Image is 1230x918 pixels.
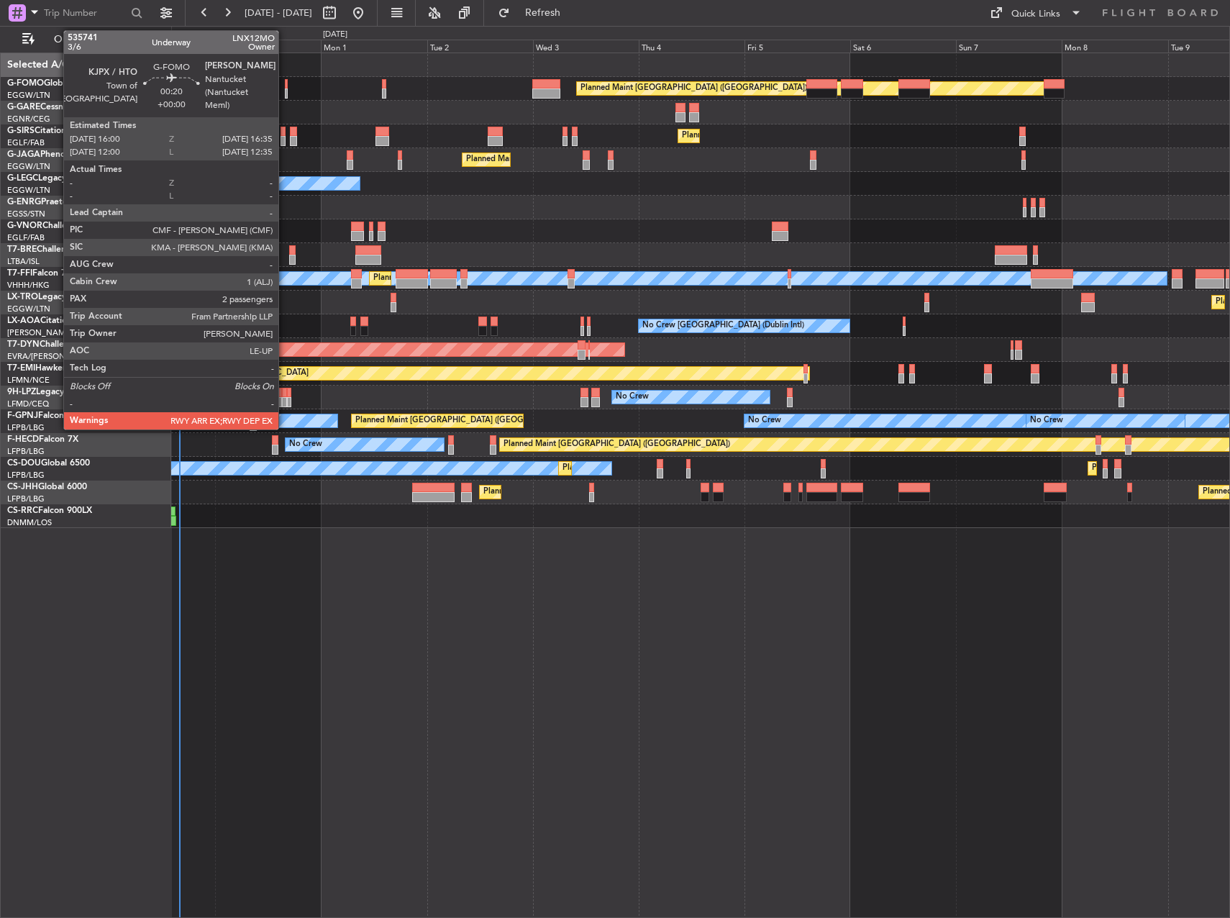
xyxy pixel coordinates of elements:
[1011,7,1060,22] div: Quick Links
[7,327,92,338] a: [PERSON_NAME]/QSA
[7,494,45,504] a: LFPB/LBG
[7,150,40,159] span: G-JAGA
[171,363,309,384] div: Planned Maint [GEOGRAPHIC_DATA]
[513,8,573,18] span: Refresh
[7,422,45,433] a: LFPB/LBG
[37,35,152,45] span: Only With Activity
[245,6,312,19] span: [DATE] - [DATE]
[7,375,50,386] a: LFMN/NCE
[7,364,95,373] a: T7-EMIHawker 900XP
[355,410,582,432] div: Planned Maint [GEOGRAPHIC_DATA] ([GEOGRAPHIC_DATA])
[215,40,321,53] div: Sun 31
[7,412,93,420] a: F-GPNJFalcon 900EX
[7,103,126,112] a: G-GARECessna Citation XLS+
[7,459,41,468] span: CS-DOU
[7,222,42,230] span: G-VNOR
[7,222,104,230] a: G-VNORChallenger 650
[7,446,45,457] a: LFPB/LBG
[7,293,84,301] a: LX-TROLegacy 650
[850,40,956,53] div: Sat 6
[7,317,40,325] span: LX-AOA
[7,232,45,243] a: EGLF/FAB
[7,209,45,219] a: EGSS/STN
[7,269,72,278] a: T7-FFIFalcon 7X
[7,435,39,444] span: F-HECD
[7,517,52,528] a: DNMM/LOS
[748,410,781,432] div: No Crew
[427,40,533,53] div: Tue 2
[580,78,807,99] div: Planned Maint [GEOGRAPHIC_DATA] ([GEOGRAPHIC_DATA])
[373,268,614,289] div: Planned Maint [GEOGRAPHIC_DATA] ([GEOGRAPHIC_DATA] Intl)
[7,127,35,135] span: G-SIRS
[7,293,38,301] span: LX-TRO
[642,315,804,337] div: No Crew [GEOGRAPHIC_DATA] (Dublin Intl)
[7,506,92,515] a: CS-RRCFalcon 900LX
[7,364,35,373] span: T7-EMI
[7,256,40,267] a: LTBA/ISL
[7,351,96,362] a: EVRA/[PERSON_NAME]
[7,79,44,88] span: G-FOMO
[7,127,90,135] a: G-SIRSCitation Excel
[616,386,649,408] div: No Crew
[7,185,50,196] a: EGGW/LTN
[7,412,38,420] span: F-GPNJ
[7,280,50,291] a: VHHH/HKG
[7,79,93,88] a: G-FOMOGlobal 6000
[7,340,101,349] a: T7-DYNChallenger 604
[7,137,45,148] a: EGLF/FAB
[483,481,710,503] div: Planned Maint [GEOGRAPHIC_DATA] ([GEOGRAPHIC_DATA])
[7,269,32,278] span: T7-FFI
[466,149,693,171] div: Planned Maint [GEOGRAPHIC_DATA] ([GEOGRAPHIC_DATA])
[7,483,38,491] span: CS-JHH
[682,125,908,147] div: Planned Maint [GEOGRAPHIC_DATA] ([GEOGRAPHIC_DATA])
[639,40,744,53] div: Thu 4
[1030,410,1063,432] div: No Crew
[7,435,78,444] a: F-HECDFalcon 7X
[7,161,50,172] a: EGGW/LTN
[7,198,89,206] a: G-ENRGPraetor 600
[44,2,127,24] input: Trip Number
[7,103,40,112] span: G-GARE
[7,388,36,396] span: 9H-LPZ
[504,434,730,455] div: Planned Maint [GEOGRAPHIC_DATA] ([GEOGRAPHIC_DATA])
[983,1,1089,24] button: Quick Links
[7,245,37,254] span: T7-BRE
[289,434,322,455] div: No Crew
[7,506,38,515] span: CS-RRC
[16,28,156,51] button: Only With Activity
[7,317,110,325] a: LX-AOACitation Mustang
[7,388,82,396] a: 9H-LPZLegacy 500
[7,150,91,159] a: G-JAGAPhenom 300
[7,399,49,409] a: LFMD/CEQ
[174,29,199,41] div: [DATE]
[956,40,1062,53] div: Sun 7
[744,40,850,53] div: Fri 5
[562,458,789,479] div: Planned Maint [GEOGRAPHIC_DATA] ([GEOGRAPHIC_DATA])
[183,410,217,432] div: No Crew
[7,470,45,481] a: LFPB/LBG
[491,1,578,24] button: Refresh
[533,40,639,53] div: Wed 3
[321,40,427,53] div: Mon 1
[7,459,90,468] a: CS-DOUGlobal 6500
[7,174,38,183] span: G-LEGC
[7,483,87,491] a: CS-JHHGlobal 6000
[7,174,84,183] a: G-LEGCLegacy 600
[1062,40,1167,53] div: Mon 8
[7,114,50,124] a: EGNR/CEG
[7,245,99,254] a: T7-BREChallenger 604
[7,90,50,101] a: EGGW/LTN
[323,29,347,41] div: [DATE]
[7,304,50,314] a: EGGW/LTN
[7,340,40,349] span: T7-DYN
[7,198,41,206] span: G-ENRG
